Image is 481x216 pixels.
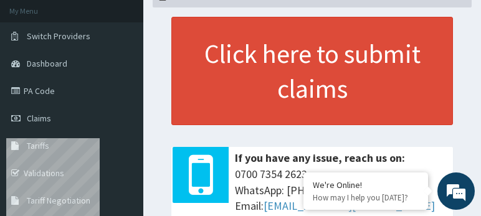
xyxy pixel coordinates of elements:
span: Dashboard [27,58,67,69]
a: [EMAIL_ADDRESS][DOMAIN_NAME] [264,199,435,213]
div: We're Online! [313,179,419,190]
p: How may I help you today? [313,192,419,203]
a: Click here to submit claims [171,17,453,125]
b: If you have any issue, reach us on: [235,151,405,165]
span: Switch Providers [27,31,90,42]
span: 0700 7354 2623 WhatsApp: [PHONE_NUMBER] Email: [235,166,447,214]
span: Claims [27,113,51,124]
